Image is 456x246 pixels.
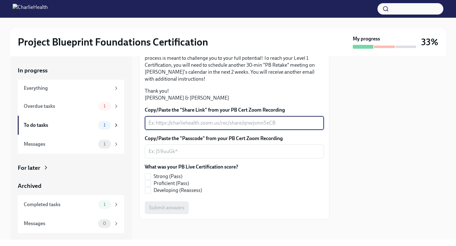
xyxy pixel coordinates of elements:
a: In progress [18,66,124,75]
div: Messages [24,141,96,148]
span: Proficient (Pass) [154,180,189,187]
h3: 33% [421,36,438,48]
div: Messages [24,220,96,227]
span: 1 [100,202,109,207]
label: What was your PB Live Certification score? [145,163,238,170]
label: Copy/Paste the "Share Link" from your PB Cert Zoom Recording [145,107,324,114]
strong: My progress [353,35,380,42]
h2: Project Blueprint Foundations Certification [18,36,208,48]
a: Messages0 [18,214,124,233]
img: CharlieHealth [13,4,48,14]
div: Overdue tasks [24,103,96,110]
a: Overdue tasks1 [18,97,124,116]
span: 1 [100,123,109,127]
a: Messages1 [18,135,124,154]
label: Copy/Paste the "Passcode" from your PB Cert Zoom Recording [145,135,324,142]
div: Everything [24,85,111,92]
a: To do tasks1 [18,116,124,135]
p: Note: if you received a "Developing (Reasses)" score, don't get disheartened--this process is mea... [145,48,324,83]
div: Completed tasks [24,201,96,208]
span: 0 [99,221,110,226]
a: Completed tasks1 [18,195,124,214]
span: Strong (Pass) [154,173,182,180]
a: For later [18,164,124,172]
div: For later [18,164,40,172]
div: To do tasks [24,122,96,129]
span: 1 [100,142,109,146]
span: 1 [100,104,109,108]
span: Developing (Reassess) [154,187,202,194]
p: Thank you! [PERSON_NAME] & [PERSON_NAME] [145,88,324,101]
a: Archived [18,182,124,190]
a: Everything [18,80,124,97]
